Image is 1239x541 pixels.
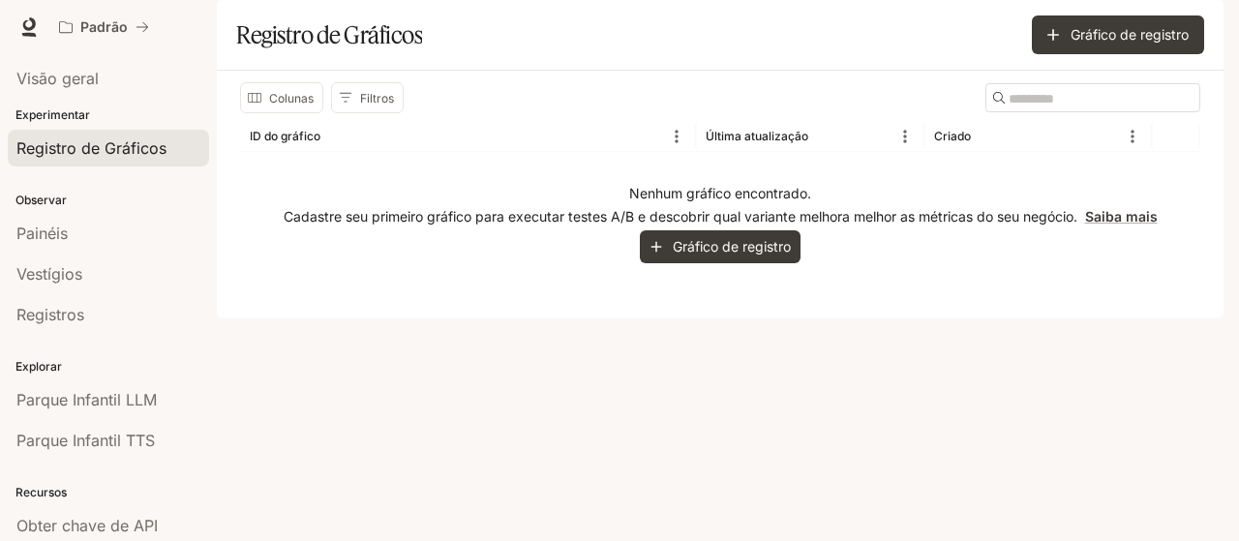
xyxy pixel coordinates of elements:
[673,238,791,255] font: Gráfico de registro
[269,91,314,105] font: Colunas
[284,208,1077,225] font: Cadastre seu primeiro gráfico para executar testes A/B e descobrir qual variante melhora melhor a...
[934,129,971,143] font: Criado
[1032,15,1204,54] button: Gráfico de registro
[1071,26,1189,43] font: Gráfico de registro
[236,20,422,49] font: Registro de Gráficos
[250,129,320,143] font: ID do gráfico
[80,18,128,35] font: Padrão
[662,122,691,151] button: Menu
[360,91,394,105] font: Filtros
[331,82,404,113] button: Mostrar filtros
[322,122,351,151] button: Organizar
[629,185,811,201] font: Nenhum gráfico encontrado.
[985,83,1200,112] div: Procurar
[240,82,323,113] button: Selecionar colunas
[1085,208,1158,225] a: Saiba mais
[1118,122,1147,151] button: Menu
[50,8,158,46] button: Todos os espaços de trabalho
[640,230,801,262] button: Gráfico de registro
[973,122,1002,151] button: Organizar
[706,129,808,143] font: Última atualização
[810,122,839,151] button: Organizar
[891,122,920,151] button: Menu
